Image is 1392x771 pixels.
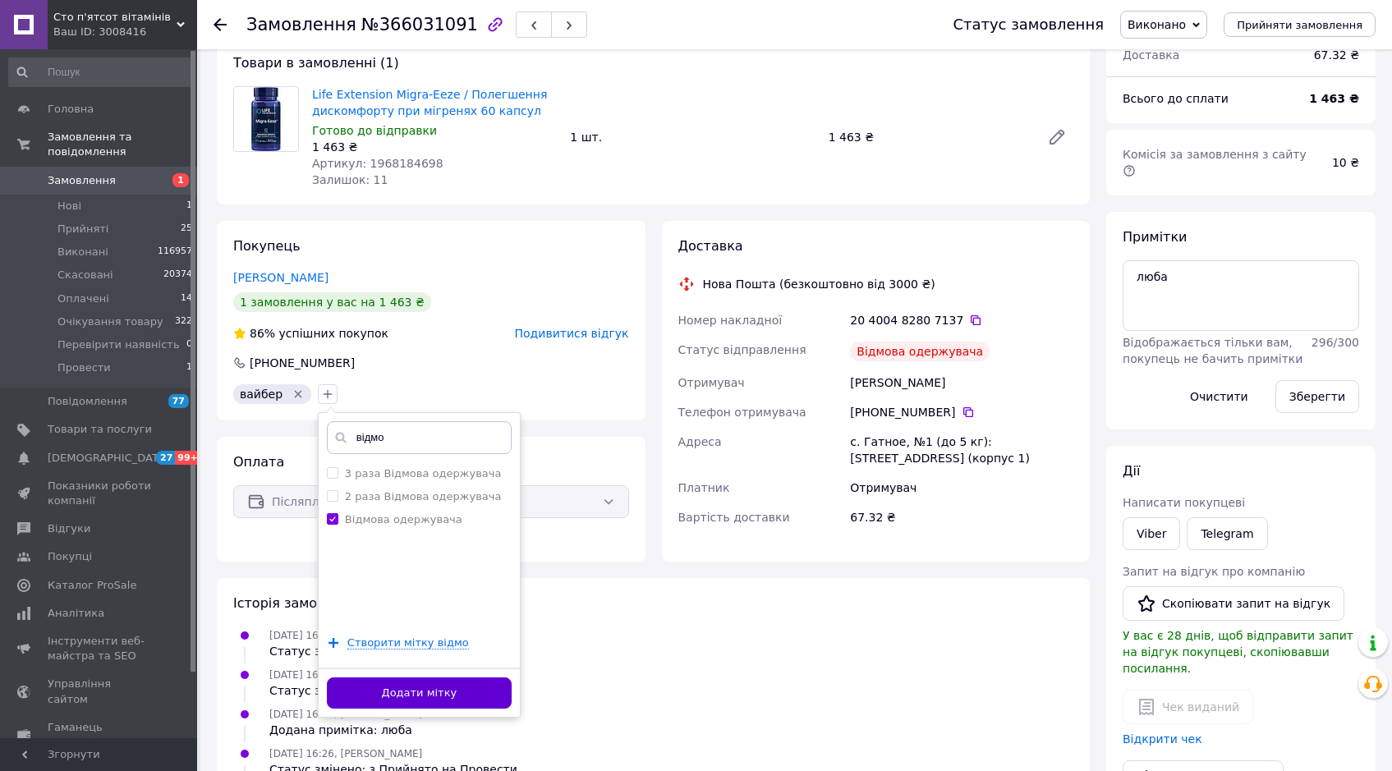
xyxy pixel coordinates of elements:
span: Вартість доставки [678,511,790,524]
a: Viber [1123,517,1180,550]
div: Статус змінено: з Нове на Прийнято [269,682,489,699]
span: 27 [156,451,175,465]
span: Всього до сплати [1123,92,1229,105]
span: 1 [172,173,189,187]
button: Додати мітку [327,677,512,709]
span: Гаманець компанії [48,720,152,750]
span: Доставка [1123,48,1179,62]
span: Нові [57,199,81,213]
div: Статус змінено: Нове [269,643,399,659]
span: Каталог ProSale [48,578,136,593]
span: Виконано [1128,18,1186,31]
input: Напишіть назву мітки [327,421,512,454]
label: 2 раза Відмова одержувача [345,490,502,503]
button: Скопіювати запит на відгук [1123,586,1344,621]
span: Покупець [233,238,301,254]
button: Очистити [1176,380,1262,413]
span: Провести [57,360,111,375]
span: Примітки [1123,229,1187,245]
span: 14 [181,291,192,306]
div: [PERSON_NAME] [847,368,1077,397]
span: Аналітика [48,606,104,621]
span: Скасовані [57,268,113,282]
div: Повернутися назад [214,16,227,33]
span: 1 [186,360,192,375]
a: Life Extension Migra-Eeze / Полегшення дискомфорту при мігренях 60 капсул [312,88,547,117]
div: 67.32 ₴ [847,503,1077,532]
span: Номер накладної [678,314,783,327]
span: [DATE] 16:15, [PERSON_NAME] [269,669,422,681]
span: 116957 [158,245,192,259]
span: Cто п'ятсот вітамінів [53,10,177,25]
span: Показники роботи компанії [48,479,152,508]
span: Інструменти веб-майстра та SEO [48,634,152,663]
span: 322 [175,314,192,329]
span: Прийняти замовлення [1237,19,1362,31]
span: Дії [1123,463,1140,479]
div: Відмова одержувача [850,342,990,361]
span: Замовлення [246,15,356,34]
span: Отримувач [678,376,745,389]
span: Оплачені [57,291,109,306]
span: вайбер [240,388,283,401]
span: Очікування товару [57,314,163,329]
div: 67.32 ₴ [1304,37,1369,73]
span: [DATE] 16:26, [PERSON_NAME] [269,748,422,760]
span: 1 [186,199,192,213]
span: Покупці [48,549,92,564]
span: Артикул: 1968184698 [312,157,443,170]
a: Telegram [1187,517,1267,550]
span: Оплата [233,454,284,470]
span: 99+ [175,451,202,465]
span: Управління сайтом [48,677,152,706]
div: 20 4004 8280 7137 [850,312,1073,328]
span: [DATE] 16:12 [269,630,334,641]
div: Додана примітка: люба [269,722,422,738]
span: Адреса [678,435,722,448]
span: Написати покупцеві [1123,496,1245,509]
span: Відображається тільки вам, покупець не бачить примітки [1123,336,1302,365]
span: Головна [48,102,94,117]
span: Перевірити наявність [57,337,180,352]
span: Телефон отримувача [678,406,806,419]
div: [PHONE_NUMBER] [850,404,1073,420]
div: Нова Пошта (безкоштовно від 3000 ₴) [699,276,939,292]
div: Ваш ID: 3008416 [53,25,197,39]
span: 20374 [163,268,192,282]
span: Повідомлення [48,394,127,409]
div: 1 463 ₴ [822,126,1034,149]
span: Створити мітку відмо [347,636,469,649]
span: Доставка [678,238,743,254]
a: Відкрити чек [1123,732,1202,746]
button: Прийняти замовлення [1224,12,1376,37]
label: 3 раза Відмова одержувача [345,467,502,480]
div: [PHONE_NUMBER] [248,355,356,371]
label: Відмова одержувача [345,513,462,525]
div: Отримувач [847,473,1077,503]
svg: Видалити мітку [292,388,305,401]
a: Редагувати [1041,121,1073,154]
div: 1 замовлення у вас на 1 463 ₴ [233,292,431,312]
span: 77 [168,394,189,408]
span: Статус відправлення [678,343,806,356]
span: У вас є 28 днів, щоб відправити запит на відгук покупцеві, скопіювавши посилання. [1123,629,1353,675]
span: Платник [678,481,730,494]
a: [PERSON_NAME] [233,271,328,284]
span: Готово до відправки [312,124,437,137]
div: 1 шт. [563,126,821,149]
span: №366031091 [361,15,478,34]
input: Пошук [8,57,194,87]
span: Історія замовлення [233,595,366,611]
div: 1 463 ₴ [312,139,557,155]
span: Запит на відгук про компанію [1123,565,1305,578]
span: 25 [181,222,192,236]
span: Прийняті [57,222,108,236]
b: 1 463 ₴ [1309,92,1359,105]
span: Виконані [57,245,108,259]
img: Life Extension Migra-Eeze / Полегшення дискомфорту при мігренях 60 капсул [251,87,281,151]
span: Товари та послуги [48,422,152,437]
textarea: люба [1123,260,1359,331]
div: успішних покупок [233,325,388,342]
span: [DEMOGRAPHIC_DATA] [48,451,169,466]
span: [DATE] 16:17, [PERSON_NAME] [269,709,422,720]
